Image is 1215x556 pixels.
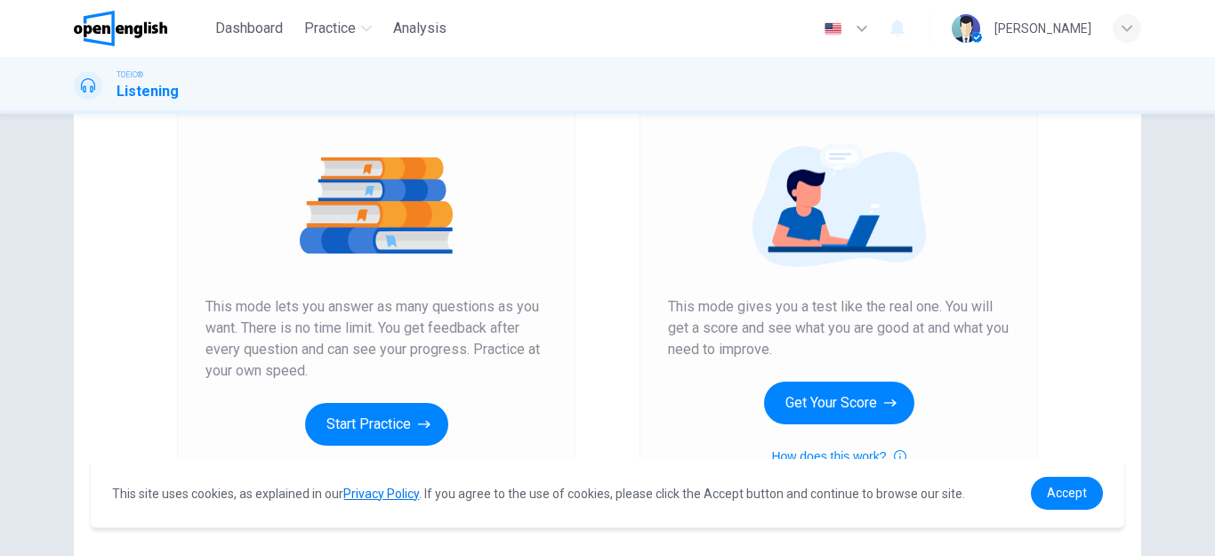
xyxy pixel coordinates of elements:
span: This mode gives you a test like the real one. You will get a score and see what you are good at a... [668,296,1010,360]
a: OpenEnglish logo [74,11,208,46]
span: Practice [304,18,356,39]
img: OpenEnglish logo [74,11,167,46]
button: Analysis [386,12,454,44]
span: Analysis [393,18,447,39]
button: Practice [297,12,379,44]
button: Get Your Score [764,382,914,424]
img: en [822,22,844,36]
span: Dashboard [215,18,283,39]
span: This site uses cookies, as explained in our . If you agree to the use of cookies, please click th... [112,487,965,501]
div: cookieconsent [91,459,1123,528]
span: TOEIC® [117,68,143,81]
h1: Listening [117,81,179,102]
a: dismiss cookie message [1031,477,1103,510]
a: Privacy Policy [343,487,419,501]
button: How does this work? [771,446,905,467]
img: Profile picture [952,14,980,43]
span: This mode lets you answer as many questions as you want. There is no time limit. You get feedback... [205,296,547,382]
span: Accept [1047,486,1087,500]
button: Start Practice [305,403,448,446]
div: [PERSON_NAME] [994,18,1091,39]
button: Dashboard [208,12,290,44]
